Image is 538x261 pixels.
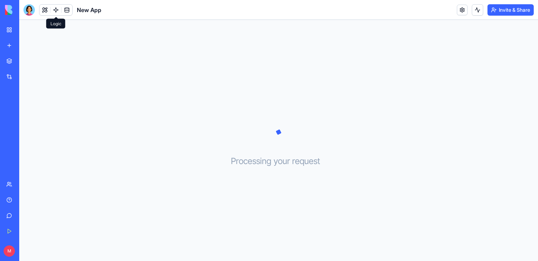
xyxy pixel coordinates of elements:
h3: Processing your request [231,156,327,167]
span: M [4,245,15,257]
button: Invite & Share [487,4,534,16]
span: New App [77,6,101,14]
div: Logic [46,19,65,29]
img: logo [5,5,49,15]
